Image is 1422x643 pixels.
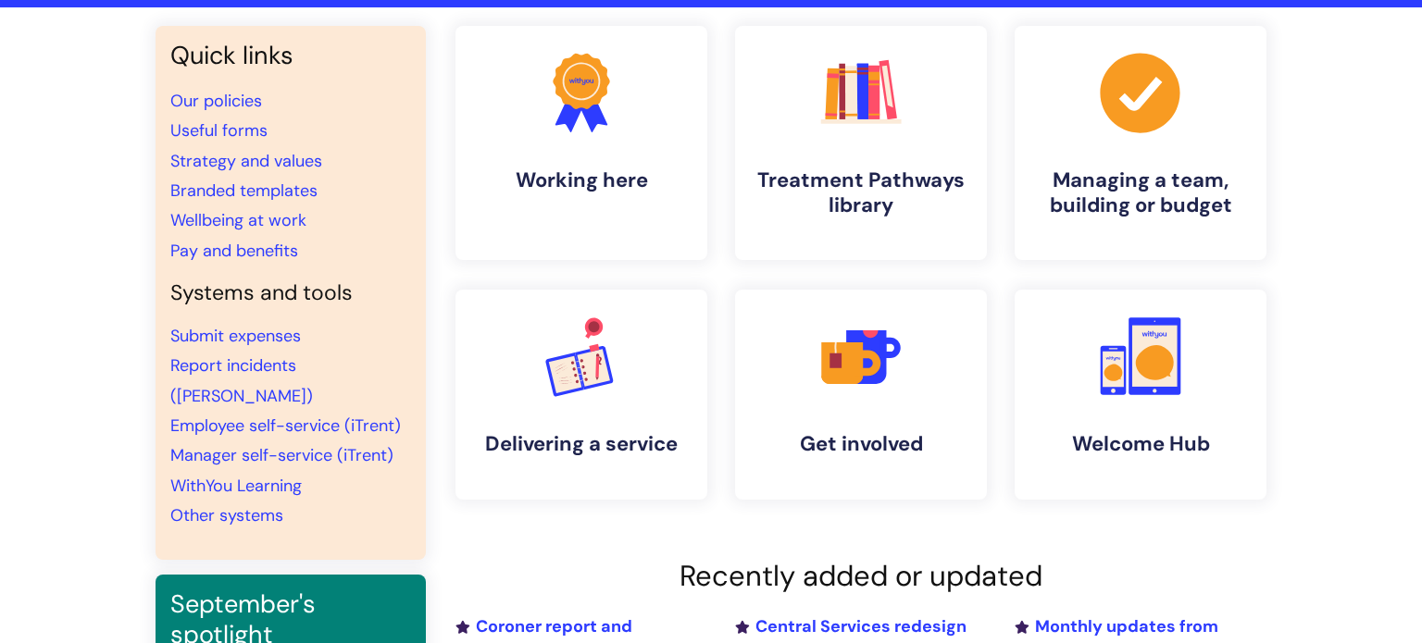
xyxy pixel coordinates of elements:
a: Pay and benefits [170,240,298,262]
a: Submit expenses [170,325,301,347]
h4: Get involved [750,432,972,456]
a: Welcome Hub [1015,290,1266,499]
a: Our policies [170,90,262,112]
h3: Quick links [170,41,411,70]
a: Other systems [170,504,283,526]
a: Manager self-service (iTrent) [170,444,393,466]
a: Useful forms [170,119,268,142]
a: Get involved [735,290,987,499]
h4: Systems and tools [170,280,411,306]
a: Treatment Pathways library [735,26,987,260]
h4: Managing a team, building or budget [1029,168,1252,217]
a: Managing a team, building or budget [1015,26,1266,260]
a: Working here [455,26,707,260]
a: WithYou Learning [170,475,302,497]
a: Delivering a service [455,290,707,499]
a: Wellbeing at work [170,209,306,231]
h2: Recently added or updated [455,559,1266,593]
h4: Working here [470,168,692,192]
a: Strategy and values [170,150,322,172]
a: Branded templates [170,179,318,202]
h4: Treatment Pathways library [750,168,972,217]
h4: Welcome Hub [1029,432,1252,456]
h4: Delivering a service [470,432,692,456]
a: Employee self-service (iTrent) [170,414,401,437]
a: Report incidents ([PERSON_NAME]) [170,354,313,406]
